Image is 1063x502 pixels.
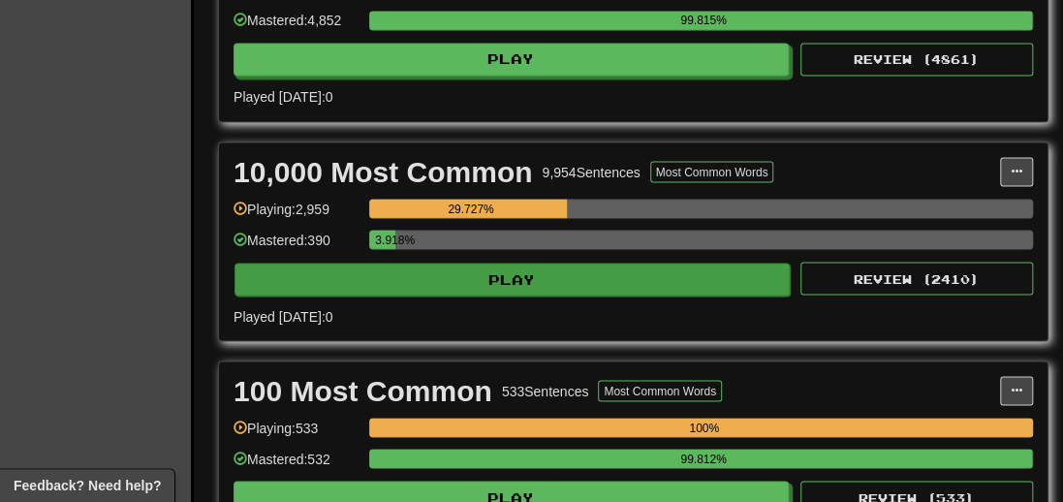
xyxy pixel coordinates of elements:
[234,308,332,324] span: Played [DATE]: 0
[375,230,395,249] div: 3.918%
[800,262,1033,295] button: Review (2410)
[598,380,722,401] button: Most Common Words
[502,381,589,400] div: 533 Sentences
[234,376,492,405] div: 100 Most Common
[800,43,1033,76] button: Review (4861)
[234,418,360,450] div: Playing: 533
[542,162,640,181] div: 9,954 Sentences
[234,230,360,262] div: Mastered: 390
[375,449,1031,468] div: 99.812%
[234,449,360,481] div: Mastered: 532
[650,161,774,182] button: Most Common Words
[375,199,566,218] div: 29.727%
[14,476,161,495] span: Open feedback widget
[375,11,1031,30] div: 99.815%
[234,199,360,231] div: Playing: 2,959
[375,418,1033,437] div: 100%
[234,89,332,105] span: Played [DATE]: 0
[234,263,790,296] button: Play
[234,11,360,43] div: Mastered: 4,852
[234,157,532,186] div: 10,000 Most Common
[234,43,789,76] button: Play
